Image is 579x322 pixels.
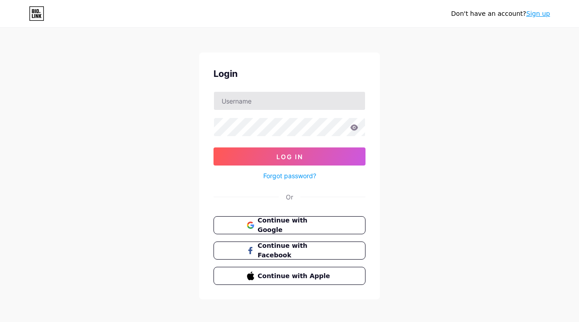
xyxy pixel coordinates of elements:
[451,9,550,19] div: Don't have an account?
[214,216,365,234] button: Continue with Google
[214,67,365,80] div: Login
[526,10,550,17] a: Sign up
[214,92,365,110] input: Username
[286,192,293,202] div: Or
[214,241,365,260] button: Continue with Facebook
[258,216,332,235] span: Continue with Google
[214,267,365,285] button: Continue with Apple
[263,171,316,180] a: Forgot password?
[258,271,332,281] span: Continue with Apple
[276,153,303,161] span: Log In
[214,147,365,166] button: Log In
[258,241,332,260] span: Continue with Facebook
